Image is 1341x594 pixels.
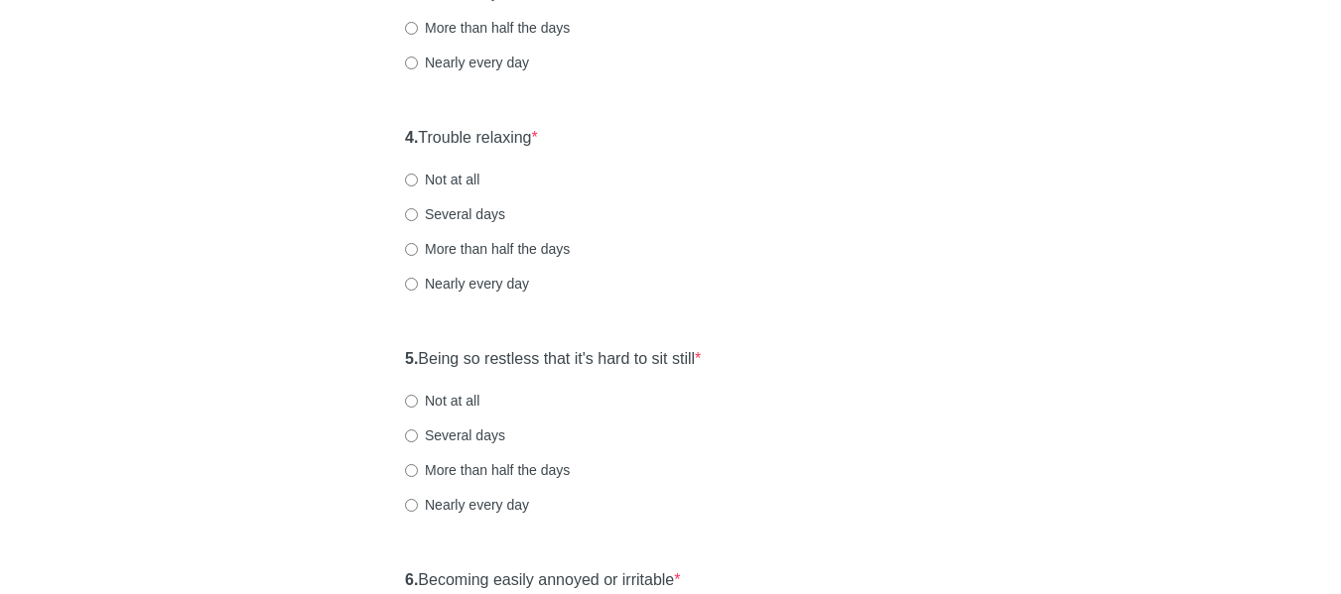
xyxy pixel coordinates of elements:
[405,204,505,224] label: Several days
[405,464,418,477] input: More than half the days
[405,495,529,515] label: Nearly every day
[405,18,570,38] label: More than half the days
[405,127,538,150] label: Trouble relaxing
[405,53,529,72] label: Nearly every day
[405,208,418,221] input: Several days
[405,425,505,445] label: Several days
[405,569,681,592] label: Becoming easily annoyed or irritable
[405,278,418,291] input: Nearly every day
[405,239,570,259] label: More than half the days
[405,170,479,189] label: Not at all
[405,395,418,408] input: Not at all
[405,391,479,411] label: Not at all
[405,174,418,186] input: Not at all
[405,429,418,442] input: Several days
[405,348,701,371] label: Being so restless that it's hard to sit still
[405,57,418,69] input: Nearly every day
[405,243,418,256] input: More than half the days
[405,571,418,588] strong: 6.
[405,129,418,146] strong: 4.
[405,274,529,294] label: Nearly every day
[405,350,418,367] strong: 5.
[405,499,418,512] input: Nearly every day
[405,460,570,480] label: More than half the days
[405,22,418,35] input: More than half the days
